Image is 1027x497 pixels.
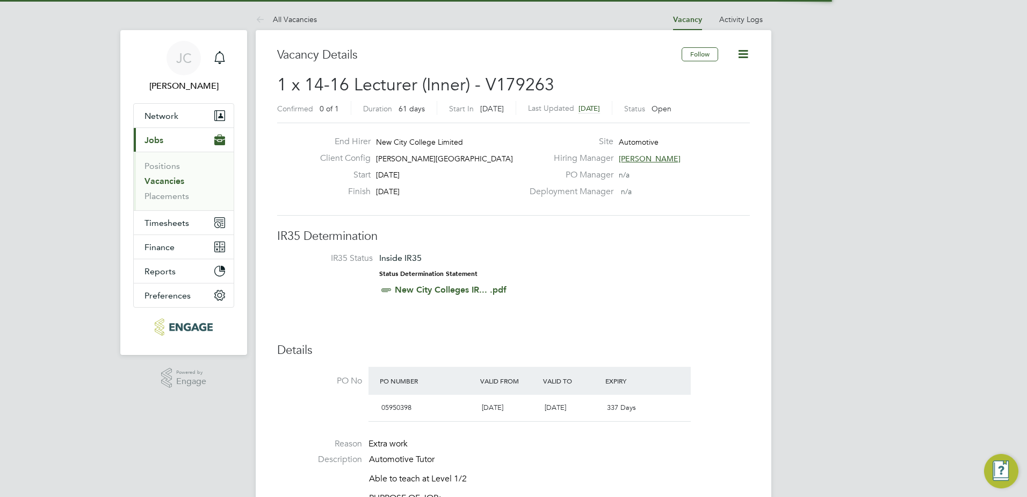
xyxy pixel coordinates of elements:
button: Finance [134,235,234,259]
span: n/a [621,187,632,196]
a: All Vacancies [256,15,317,24]
a: Positions [144,161,180,171]
span: [DATE] [545,403,566,412]
button: Reports [134,259,234,283]
p: Automotive Tutor [369,454,750,465]
span: James Carey [133,80,234,93]
button: Follow [682,47,718,61]
span: 61 days [399,104,425,113]
div: Jobs [134,152,234,210]
span: [DATE] [480,104,504,113]
label: PO Manager [523,169,613,181]
span: [DATE] [376,187,400,196]
nav: Main navigation [120,30,247,355]
a: Vacancy [673,15,702,24]
a: Activity Logs [719,15,763,24]
span: Inside IR35 [379,253,422,263]
a: JC[PERSON_NAME] [133,41,234,93]
label: IR35 Status [288,253,373,264]
label: Site [523,136,613,147]
label: PO No [277,375,362,387]
label: End Hirer [312,136,371,147]
img: educationmattersgroup-logo-retina.png [155,318,212,336]
span: Network [144,111,178,121]
button: Timesheets [134,211,234,235]
div: Expiry [603,371,666,390]
h3: Details [277,343,750,358]
label: Reason [277,438,362,450]
label: Start In [449,104,474,113]
a: Placements [144,191,189,201]
span: [PERSON_NAME] [619,154,681,164]
h3: IR35 Determination [277,229,750,244]
button: Jobs [134,128,234,152]
span: Powered by [176,368,206,377]
label: Last Updated [528,103,574,113]
label: Duration [363,104,392,113]
span: n/a [619,170,630,180]
strong: Status Determination Statement [379,270,478,278]
span: Jobs [144,135,163,145]
button: Engage Resource Center [984,454,1018,488]
span: New City College Limited [376,137,463,147]
label: Hiring Manager [523,153,613,164]
p: Able to teach at Level 1/2 [369,473,750,485]
span: [DATE] [482,403,503,412]
div: Valid To [540,371,603,390]
span: Open [652,104,671,113]
h3: Vacancy Details [277,47,682,63]
span: Engage [176,377,206,386]
label: Confirmed [277,104,313,113]
span: Preferences [144,290,191,301]
label: Finish [312,186,371,197]
div: Valid From [478,371,540,390]
a: Powered byEngage [161,368,207,388]
span: Extra work [368,438,408,449]
span: 0 of 1 [320,104,339,113]
label: Deployment Manager [523,186,613,197]
span: Finance [144,242,175,252]
span: 05950398 [381,403,411,412]
span: 337 Days [607,403,636,412]
span: Reports [144,266,176,276]
label: Start [312,169,371,181]
span: [DATE] [578,104,600,113]
span: [PERSON_NAME][GEOGRAPHIC_DATA] [376,154,513,164]
button: Network [134,104,234,127]
a: Vacancies [144,176,184,186]
div: PO Number [377,371,478,390]
label: Description [277,454,362,465]
a: New City Colleges IR... .pdf [395,285,507,295]
label: Status [624,104,645,113]
button: Preferences [134,283,234,307]
label: Client Config [312,153,371,164]
span: [DATE] [376,170,400,180]
a: Go to home page [133,318,234,336]
span: Timesheets [144,218,189,228]
span: Automotive [619,137,659,147]
span: 1 x 14-16 Lecturer (Inner) - V179263 [277,74,554,95]
span: JC [176,51,192,65]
